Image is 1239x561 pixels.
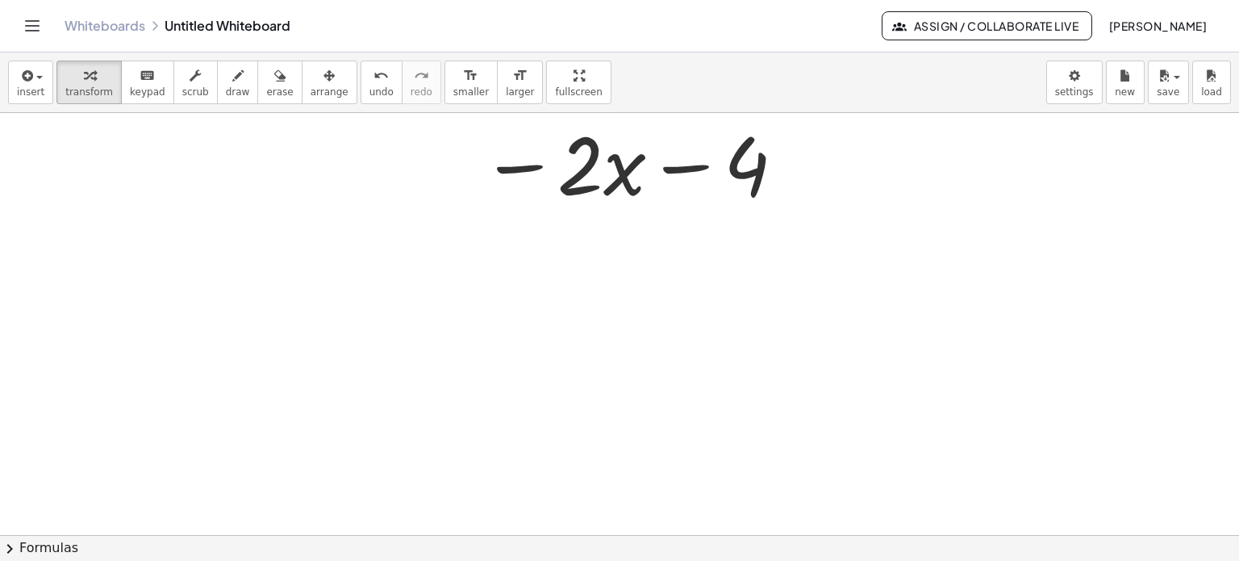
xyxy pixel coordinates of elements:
button: fullscreen [546,61,611,104]
button: draw [217,61,259,104]
span: transform [65,86,113,98]
button: save [1148,61,1189,104]
button: load [1192,61,1231,104]
span: save [1157,86,1179,98]
span: fullscreen [555,86,602,98]
button: Assign / Collaborate Live [882,11,1092,40]
a: Whiteboards [65,18,145,34]
i: format_size [463,66,478,86]
button: erase [257,61,302,104]
i: undo [373,66,389,86]
span: undo [369,86,394,98]
button: arrange [302,61,357,104]
button: scrub [173,61,218,104]
span: keypad [130,86,165,98]
button: [PERSON_NAME] [1095,11,1220,40]
span: erase [266,86,293,98]
i: keyboard [140,66,155,86]
button: transform [56,61,122,104]
span: smaller [453,86,489,98]
span: Assign / Collaborate Live [895,19,1078,33]
span: larger [506,86,534,98]
button: settings [1046,61,1103,104]
button: undoundo [361,61,403,104]
button: format_sizelarger [497,61,543,104]
span: draw [226,86,250,98]
button: format_sizesmaller [444,61,498,104]
i: format_size [512,66,528,86]
i: redo [414,66,429,86]
button: redoredo [402,61,441,104]
button: keyboardkeypad [121,61,174,104]
span: load [1201,86,1222,98]
span: redo [411,86,432,98]
span: new [1115,86,1135,98]
button: Toggle navigation [19,13,45,39]
span: settings [1055,86,1094,98]
span: [PERSON_NAME] [1108,19,1207,33]
span: arrange [311,86,348,98]
button: new [1106,61,1145,104]
span: insert [17,86,44,98]
span: scrub [182,86,209,98]
button: insert [8,61,53,104]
